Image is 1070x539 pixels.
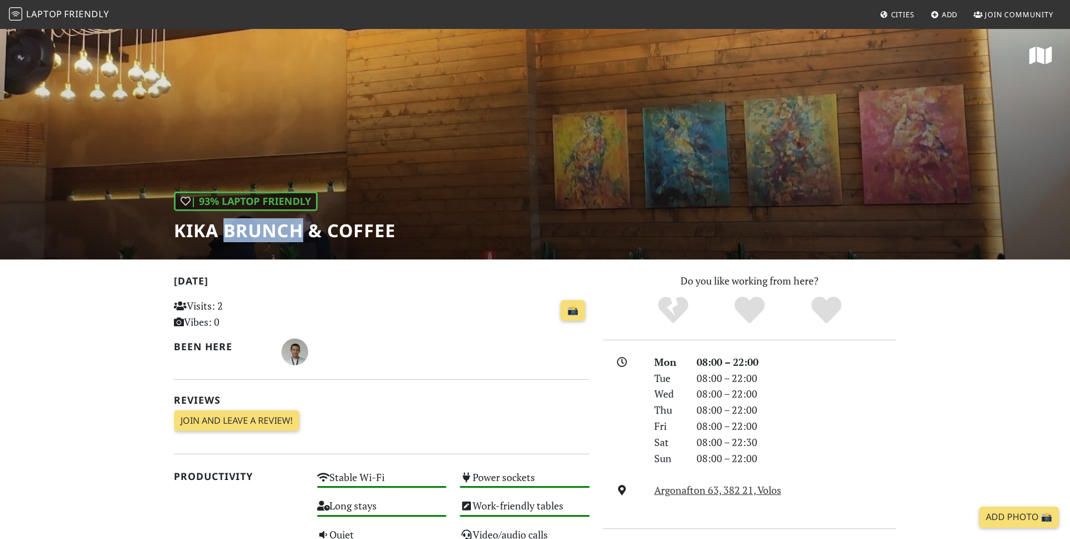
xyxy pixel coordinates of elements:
div: Long stays [310,497,454,525]
span: Cities [891,9,915,19]
div: Wed [648,386,690,402]
a: Join Community [969,4,1058,24]
img: 4742-nikolaos.jpg [281,339,308,365]
div: | 93% Laptop Friendly [174,192,318,211]
span: NIK KARAD [281,344,308,357]
div: Stable Wi-Fi [310,468,454,497]
span: Add [942,9,958,19]
a: Argonafton 63, 382 21, Volos [654,483,781,497]
img: LaptopFriendly [9,7,22,21]
div: No [635,295,712,326]
p: Do you like working from here? [603,273,896,289]
div: Thu [648,402,690,418]
div: Sat [648,434,690,450]
p: Visits: 2 Vibes: 0 [174,298,304,330]
a: Join and leave a review! [174,410,299,432]
div: 08:00 – 22:00 [690,418,903,434]
span: Friendly [64,8,109,20]
div: Fri [648,418,690,434]
div: Mon [648,354,690,370]
span: Join Community [985,9,1053,19]
h2: Been here [174,341,268,352]
h2: Productivity [174,471,304,482]
div: 08:00 – 22:00 [690,402,903,418]
div: 08:00 – 22:00 [690,386,903,402]
div: Work-friendly tables [453,497,596,525]
div: Yes [711,295,788,326]
div: 08:00 – 22:30 [690,434,903,450]
a: Add Photo 📸 [979,507,1059,528]
div: Sun [648,450,690,467]
a: Add [926,4,962,24]
a: LaptopFriendly LaptopFriendly [9,5,109,24]
div: 08:00 – 22:00 [690,354,903,370]
div: Definitely! [788,295,865,326]
a: 📸 [561,300,585,321]
h2: [DATE] [174,275,590,291]
div: Power sockets [453,468,596,497]
a: Cities [876,4,919,24]
span: Laptop [26,8,62,20]
h2: Reviews [174,394,590,406]
div: Tue [648,370,690,386]
div: 08:00 – 22:00 [690,450,903,467]
h1: Kika brunch & coffee [174,220,396,241]
div: 08:00 – 22:00 [690,370,903,386]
